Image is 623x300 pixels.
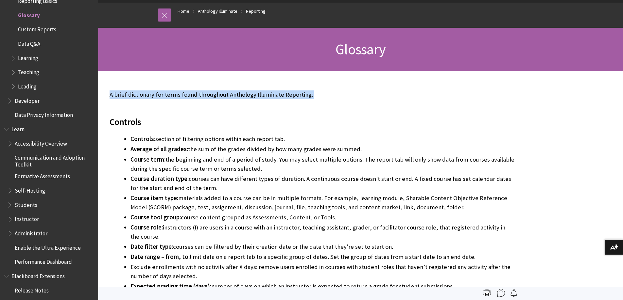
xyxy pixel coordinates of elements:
[15,185,45,194] span: Self-Hosting
[198,7,237,15] a: Anthology Illuminate
[130,282,211,290] span: Expected grading time (days):
[130,282,515,291] li: number of days on which an instructor is expected to return a grade for student submissions.
[18,53,38,61] span: Learning
[130,135,155,143] span: Controls:
[18,24,56,33] span: Custom Reports
[15,214,39,223] span: Instructor
[110,115,515,129] span: Controls
[11,271,65,279] span: Blackboard Extensions
[130,145,515,154] li: the sum of the grades divided by how many grades were summed.
[15,257,72,265] span: Performance Dashboard
[15,110,73,118] span: Data Privacy Information
[130,155,515,173] li: the beginning and end of a period of study. You may select multiple options. The report tab will ...
[18,67,39,76] span: Teaching
[130,156,165,163] span: Course term:
[130,175,189,182] span: Course duration type:
[15,242,81,251] span: Enable the Ultra Experience
[130,174,515,193] li: courses can have different types of duration. A continuous course doesn't start or end. A fixed c...
[15,228,47,237] span: Administrator
[130,243,173,250] span: Date filter type:
[18,81,37,90] span: Leading
[130,252,515,261] li: limit data on a report tab to a specific group of dates. Set the group of dates from a start date...
[15,138,67,147] span: Accessibility Overview
[130,224,163,231] span: Course role:
[483,289,491,297] img: Print
[11,124,25,133] span: Learn
[130,213,181,221] span: Course tool group:
[18,38,40,47] span: Data Q&A
[178,7,189,15] a: Home
[130,134,515,144] li: section of filtering options within each report tab.
[130,213,515,222] li: course content grouped as Assessments, Content, or Tools.
[246,7,266,15] a: Reporting
[130,253,190,261] span: Date range – from, to:
[130,262,515,281] li: Exclude enrollments with no activity after X days: remove users enrolled in courses with student ...
[15,152,94,168] span: Communication and Adoption Toolkit
[130,194,178,202] span: Course item type:
[110,90,515,99] p: A brief dictionary for terms found throughout Anthology Illuminate Reporting:
[336,40,386,58] span: Glossary
[4,124,94,267] nav: Book outline for Blackboard Learn Help
[18,10,40,19] span: Glossary
[130,223,515,241] li: instructors (I) are users in a course with an instructor, teaching assistant, grader, or facilita...
[130,145,188,153] span: Average of all grades:
[15,171,70,180] span: Formative Assessments
[510,289,518,297] img: Follow this page
[15,95,40,104] span: Developer
[15,199,37,208] span: Students
[497,289,505,297] img: More help
[130,242,515,251] li: courses can be filtered by their creation date or the date that they're set to start on.
[15,285,49,294] span: Release Notes
[130,194,515,212] li: materials added to a course can be in multiple formats. For example, learning module, Sharable Co...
